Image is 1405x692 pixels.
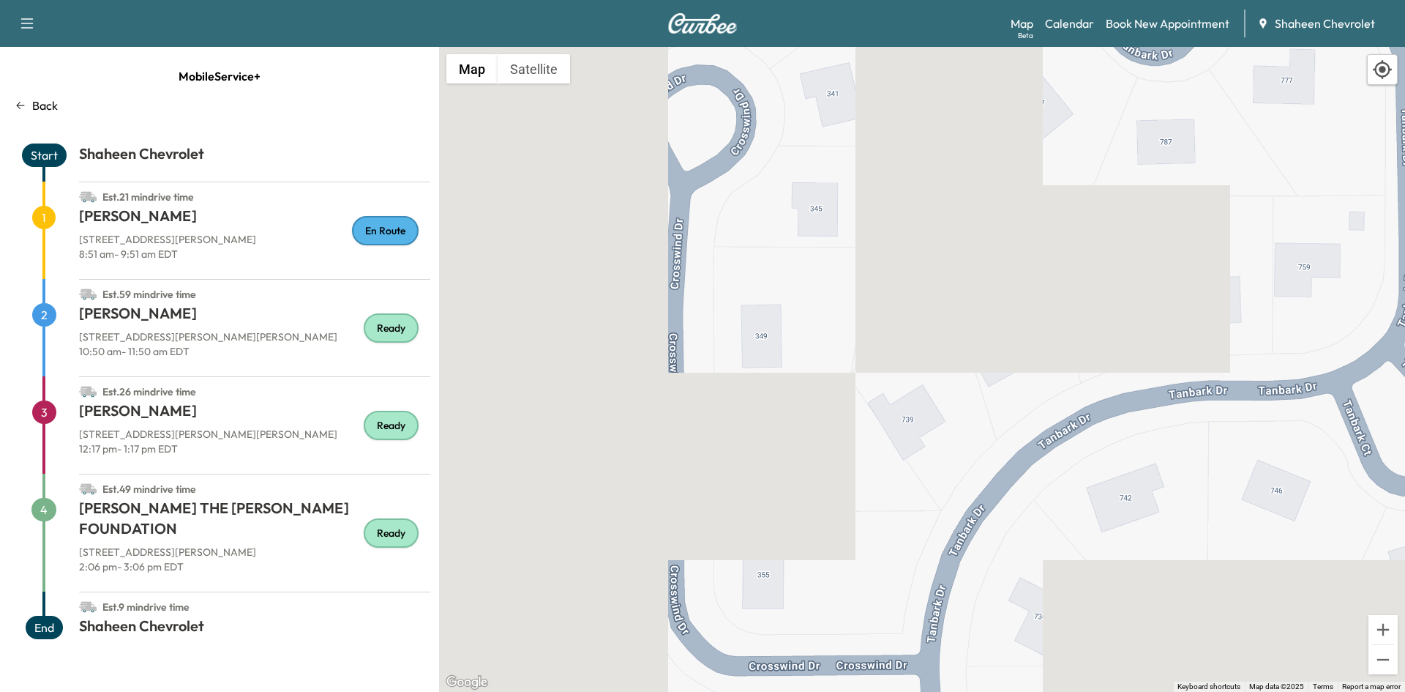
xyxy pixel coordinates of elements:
[446,54,498,83] button: Show street map
[32,97,58,114] p: Back
[1313,682,1333,691] a: Terms (opens in new tab)
[1045,15,1094,32] a: Calendar
[1368,645,1398,674] button: Zoom out
[79,427,430,442] p: [STREET_ADDRESS][PERSON_NAME][PERSON_NAME]
[79,330,430,344] p: [STREET_ADDRESS][PERSON_NAME][PERSON_NAME]
[1011,15,1033,32] a: MapBeta
[1249,682,1304,691] span: Map data ©2025
[1275,15,1375,32] span: Shaheen Chevrolet
[498,54,570,83] button: Show satellite imagery
[179,62,261,91] span: MobileService+
[1342,682,1401,691] a: Report a map error
[79,206,430,232] h1: [PERSON_NAME]
[79,401,430,427] h1: [PERSON_NAME]
[102,483,196,496] span: Est. 49 min drive time
[1367,54,1398,85] div: Recenter map
[79,144,430,170] h1: Shaheen Chevrolet
[1106,15,1229,32] a: Book New Appointment
[79,545,430,559] p: [STREET_ADDRESS][PERSON_NAME]
[79,232,430,247] p: [STREET_ADDRESS][PERSON_NAME]
[79,559,430,574] p: 2:06 pm - 3:06 pm EDT
[26,616,63,639] span: End
[1368,615,1398,644] button: Zoom in
[364,313,419,343] div: Ready
[1018,30,1033,41] div: Beta
[102,288,196,301] span: Est. 59 min drive time
[352,216,419,245] div: En Route
[102,600,190,614] span: Est. 9 min drive time
[102,385,196,398] span: Est. 26 min drive time
[667,13,738,34] img: Curbee Logo
[79,442,430,456] p: 12:17 pm - 1:17 pm EDT
[79,303,430,330] h1: [PERSON_NAME]
[31,498,56,521] span: 4
[364,411,419,440] div: Ready
[32,206,56,229] span: 1
[443,673,491,692] img: Google
[32,303,56,327] span: 2
[364,518,419,548] div: Ready
[443,673,491,692] a: Open this area in Google Maps (opens a new window)
[32,401,56,424] span: 3
[79,616,430,642] h1: Shaheen Chevrolet
[102,190,194,204] span: Est. 21 min drive time
[79,498,430,545] h1: [PERSON_NAME] THE [PERSON_NAME] FOUNDATION
[79,247,430,261] p: 8:51 am - 9:51 am EDT
[22,144,67,167] span: Start
[1177,682,1240,692] button: Keyboard shortcuts
[79,344,430,359] p: 10:50 am - 11:50 am EDT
